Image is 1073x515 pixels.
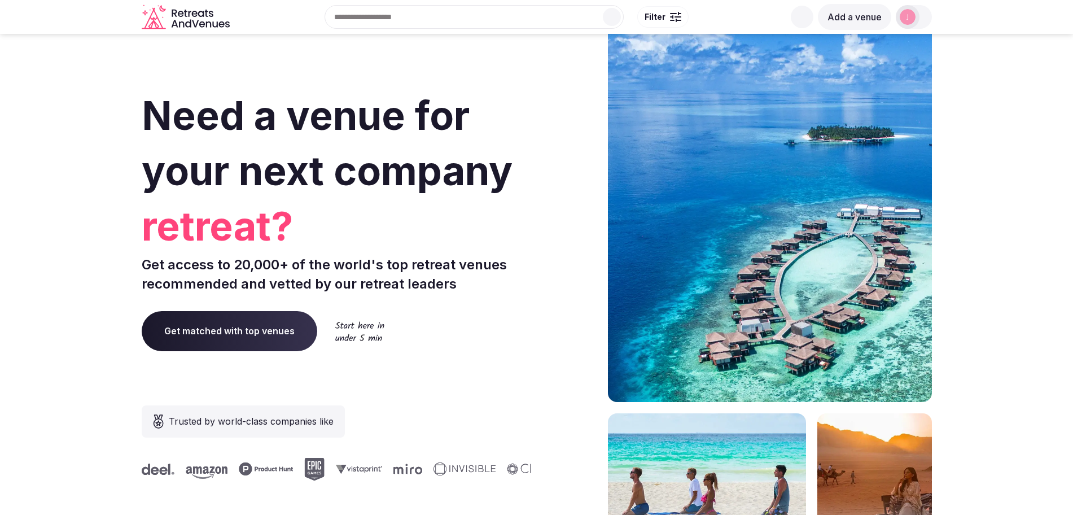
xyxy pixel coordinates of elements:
[142,5,232,30] a: Visit the homepage
[142,311,317,351] a: Get matched with top venues
[637,6,689,28] button: Filter
[142,5,232,30] svg: Retreats and Venues company logo
[433,462,495,476] svg: Invisible company logo
[141,464,174,475] svg: Deel company logo
[818,11,891,23] a: Add a venue
[304,458,324,481] svg: Epic Games company logo
[335,321,384,341] img: Start here in under 5 min
[393,464,422,474] svg: Miro company logo
[645,11,665,23] span: Filter
[169,414,334,428] span: Trusted by world-class companies like
[818,4,891,30] button: Add a venue
[142,91,513,195] span: Need a venue for your next company
[142,199,532,254] span: retreat?
[335,464,382,474] svg: Vistaprint company logo
[900,9,916,25] img: jen-7867
[142,255,532,293] p: Get access to 20,000+ of the world's top retreat venues recommended and vetted by our retreat lea...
